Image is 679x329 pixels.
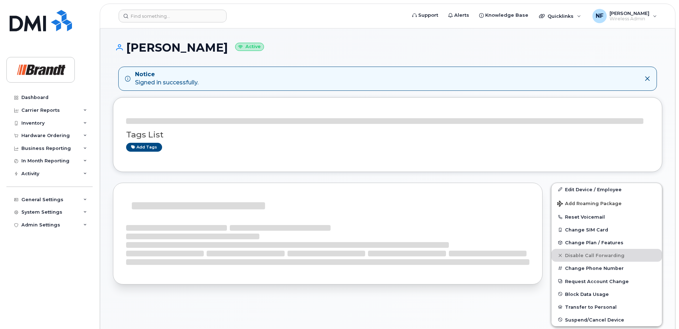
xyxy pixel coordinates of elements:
a: Add tags [126,143,162,152]
button: Disable Call Forwarding [551,249,662,262]
span: Change Plan / Features [565,240,623,245]
span: Add Roaming Package [557,201,622,208]
a: Edit Device / Employee [551,183,662,196]
button: Add Roaming Package [551,196,662,210]
button: Transfer to Personal [551,301,662,313]
button: Reset Voicemail [551,210,662,223]
span: Disable Call Forwarding [565,253,624,258]
button: Suspend/Cancel Device [551,313,662,326]
small: Active [235,43,264,51]
h3: Tags List [126,130,649,139]
button: Block Data Usage [551,288,662,301]
span: Suspend/Cancel Device [565,317,624,322]
button: Change Plan / Features [551,236,662,249]
button: Change SIM Card [551,223,662,236]
button: Request Account Change [551,275,662,288]
strong: Notice [135,70,198,79]
button: Change Phone Number [551,262,662,275]
div: Signed in successfully. [135,70,198,87]
h1: [PERSON_NAME] [113,41,662,54]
